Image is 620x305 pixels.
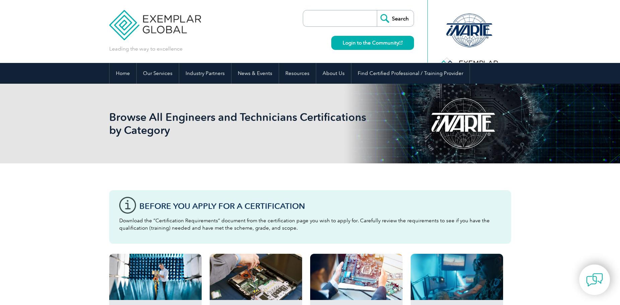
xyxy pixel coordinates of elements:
[331,36,414,50] a: Login to the Community
[109,45,183,53] p: Leading the way to excellence
[137,63,179,84] a: Our Services
[279,63,316,84] a: Resources
[351,63,470,84] a: Find Certified Professional / Training Provider
[109,110,366,137] h1: Browse All Engineers and Technicians Certifications by Category
[377,10,414,26] input: Search
[110,63,136,84] a: Home
[179,63,231,84] a: Industry Partners
[586,272,603,288] img: contact-chat.png
[399,41,403,45] img: open_square.png
[119,217,501,232] p: Download the “Certification Requirements” document from the certification page you wish to apply ...
[316,63,351,84] a: About Us
[231,63,279,84] a: News & Events
[139,202,501,210] h3: Before You Apply For a Certification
